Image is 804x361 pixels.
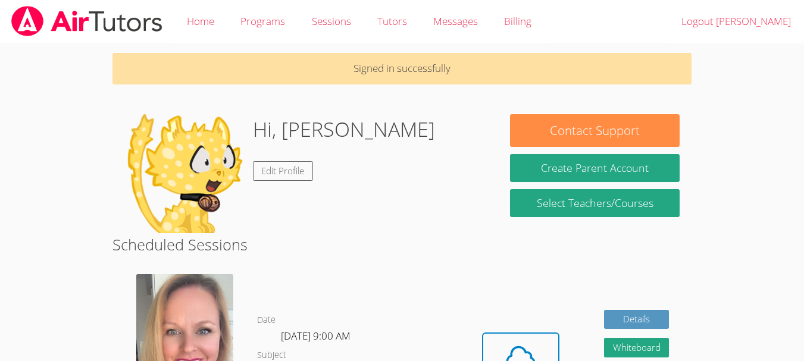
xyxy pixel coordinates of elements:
img: default.png [124,114,243,233]
h2: Scheduled Sessions [112,233,692,256]
button: Create Parent Account [510,154,680,182]
h1: Hi, [PERSON_NAME] [253,114,435,145]
button: Contact Support [510,114,680,147]
span: Messages [433,14,478,28]
dt: Date [257,313,276,328]
span: [DATE] 9:00 AM [281,329,351,343]
a: Details [604,310,670,329]
p: Signed in successfully [112,53,692,84]
button: Whiteboard [604,338,670,357]
a: Select Teachers/Courses [510,189,680,217]
a: Edit Profile [253,161,314,181]
img: airtutors_banner-c4298cdbf04f3fff15de1276eac7730deb9818008684d7c2e4769d2f7ddbe033.png [10,6,164,36]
